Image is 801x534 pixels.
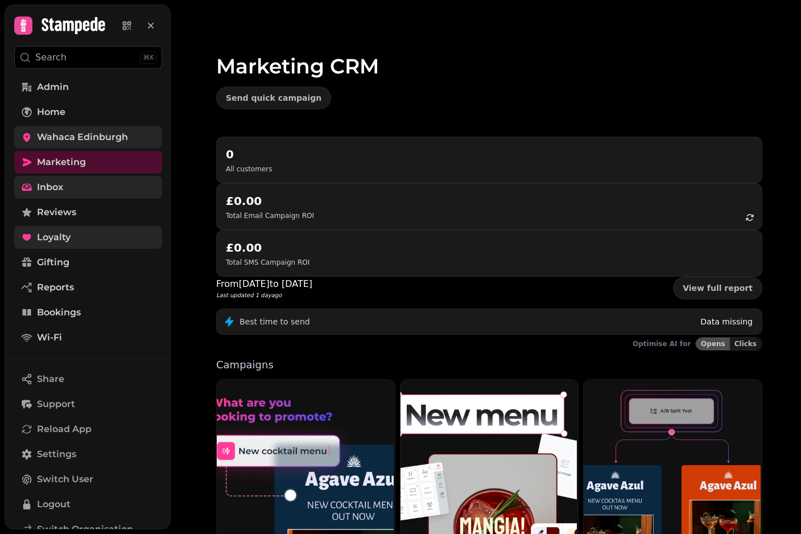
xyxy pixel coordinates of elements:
a: Home [14,101,162,124]
span: Wi-Fi [37,331,62,344]
button: Switch User [14,468,162,491]
button: Clicks [730,338,762,350]
button: Opens [696,338,730,350]
button: Support [14,393,162,416]
p: Optimise AI for [633,339,691,348]
span: Reviews [37,206,76,219]
div: ⌘K [140,51,157,64]
span: Opens [701,340,725,347]
button: Send quick campaign [216,87,331,109]
span: Gifting [37,256,69,269]
button: Logout [14,493,162,516]
button: Reload App [14,418,162,441]
span: Admin [37,80,69,94]
span: Switch User [37,473,93,486]
p: Campaigns [216,360,762,370]
span: Clicks [734,340,757,347]
h2: £0.00 [226,193,314,209]
button: refresh [740,208,759,227]
span: Support [37,397,75,411]
a: Loyalty [14,226,162,249]
span: Marketing [37,155,86,169]
h2: 0 [226,146,272,162]
a: Reports [14,276,162,299]
p: Data missing [700,316,753,327]
span: Reload App [37,422,92,436]
span: Wahaca Edinburgh [37,130,128,144]
a: Reviews [14,201,162,224]
a: Bookings [14,301,162,324]
p: From [DATE] to [DATE] [216,277,312,291]
p: Total SMS Campaign ROI [226,258,309,267]
span: Logout [37,498,71,511]
span: Reports [37,281,74,294]
a: Wahaca Edinburgh [14,126,162,149]
span: Loyalty [37,231,71,244]
span: Send quick campaign [226,94,321,102]
a: Inbox [14,176,162,199]
button: Search⌘K [14,46,162,69]
span: Home [37,105,65,119]
button: Share [14,368,162,391]
p: All customers [226,165,272,174]
span: Share [37,372,64,386]
p: Best time to send [240,316,310,327]
span: Bookings [37,306,81,319]
h2: £0.00 [226,240,309,256]
a: Wi-Fi [14,326,162,349]
p: Last updated 1 day ago [216,291,312,299]
span: Settings [37,447,76,461]
p: Search [35,51,67,64]
span: Inbox [37,180,63,194]
a: Gifting [14,251,162,274]
a: Admin [14,76,162,98]
p: Total Email Campaign ROI [226,211,314,220]
a: Marketing [14,151,162,174]
a: Settings [14,443,162,466]
a: View full report [673,277,762,299]
h1: Marketing CRM [216,27,762,77]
